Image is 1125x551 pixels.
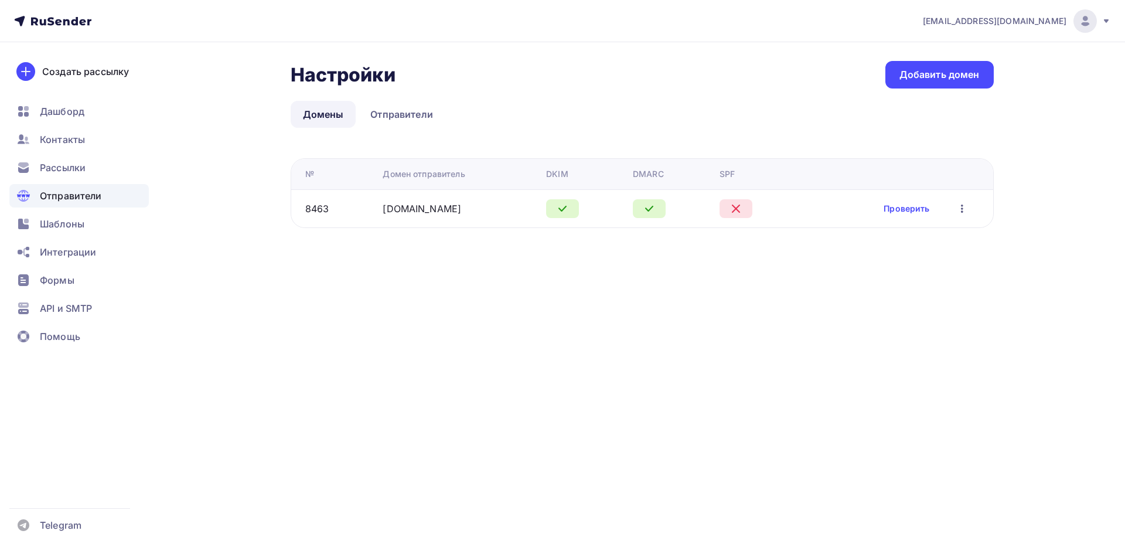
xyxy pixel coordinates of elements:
[40,518,81,532] span: Telegram
[9,128,149,151] a: Контакты
[9,184,149,208] a: Отправители
[546,168,568,180] div: DKIM
[923,15,1066,27] span: [EMAIL_ADDRESS][DOMAIN_NAME]
[720,168,735,180] div: SPF
[305,168,314,180] div: №
[291,101,356,128] a: Домены
[40,301,92,315] span: API и SMTP
[40,217,84,231] span: Шаблоны
[633,168,664,180] div: DMARC
[383,203,461,215] a: [DOMAIN_NAME]
[383,168,465,180] div: Домен отправитель
[923,9,1111,33] a: [EMAIL_ADDRESS][DOMAIN_NAME]
[40,132,85,147] span: Контакты
[884,203,929,215] a: Проверить
[40,161,86,175] span: Рассылки
[9,212,149,236] a: Шаблоны
[899,68,980,81] div: Добавить домен
[9,268,149,292] a: Формы
[40,273,74,287] span: Формы
[9,100,149,123] a: Дашборд
[40,189,102,203] span: Отправители
[305,202,329,216] div: 8463
[40,245,96,259] span: Интеграции
[40,329,80,343] span: Помощь
[291,63,396,87] h2: Настройки
[9,156,149,179] a: Рассылки
[40,104,84,118] span: Дашборд
[358,101,445,128] a: Отправители
[42,64,129,79] div: Создать рассылку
